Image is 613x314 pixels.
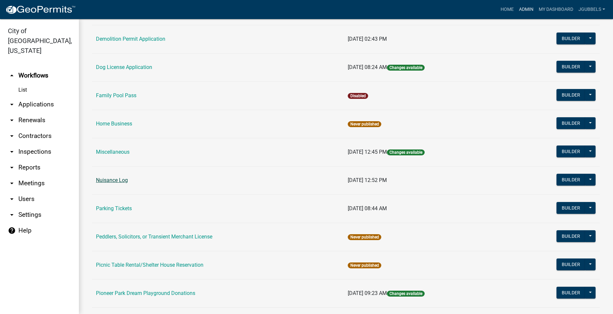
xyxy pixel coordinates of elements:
span: Changes available [387,65,424,71]
a: Picnic Table Rental/Shelter House Reservation [96,262,203,268]
span: [DATE] 12:52 PM [348,177,387,183]
span: Never published [348,121,381,127]
a: My Dashboard [536,3,576,16]
span: [DATE] 12:45 PM [348,149,387,155]
i: arrow_drop_down [8,148,16,156]
button: Builder [556,146,585,157]
button: Builder [556,258,585,270]
a: Dog License Application [96,64,152,70]
span: Changes available [387,149,424,155]
button: Builder [556,287,585,299]
i: arrow_drop_up [8,72,16,79]
button: Builder [556,174,585,186]
span: [DATE] 02:43 PM [348,36,387,42]
span: Never published [348,234,381,240]
a: Peddlers, Solicitors, or Transient Merchant License [96,234,212,240]
i: arrow_drop_down [8,179,16,187]
span: Changes available [387,291,424,297]
i: arrow_drop_down [8,164,16,171]
a: Miscellaneous [96,149,130,155]
a: Parking Tickets [96,205,132,212]
a: Pioneer Park Dream Playground Donations [96,290,195,296]
button: Builder [556,61,585,73]
span: [DATE] 09:23 AM [348,290,387,296]
i: arrow_drop_down [8,195,16,203]
a: jgubbels [576,3,608,16]
a: Demolition Permit Application [96,36,165,42]
span: [DATE] 08:44 AM [348,205,387,212]
button: Builder [556,230,585,242]
button: Builder [556,117,585,129]
a: Home Business [96,121,132,127]
a: Home [498,3,516,16]
i: arrow_drop_down [8,101,16,108]
a: Admin [516,3,536,16]
span: Never published [348,262,381,268]
i: help [8,227,16,235]
span: Disabled [348,93,368,99]
i: arrow_drop_down [8,116,16,124]
i: arrow_drop_down [8,211,16,219]
span: [DATE] 08:24 AM [348,64,387,70]
button: Builder [556,202,585,214]
i: arrow_drop_down [8,132,16,140]
a: Family Pool Pass [96,92,136,99]
a: Nuisance Log [96,177,128,183]
button: Builder [556,89,585,101]
button: Builder [556,33,585,44]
